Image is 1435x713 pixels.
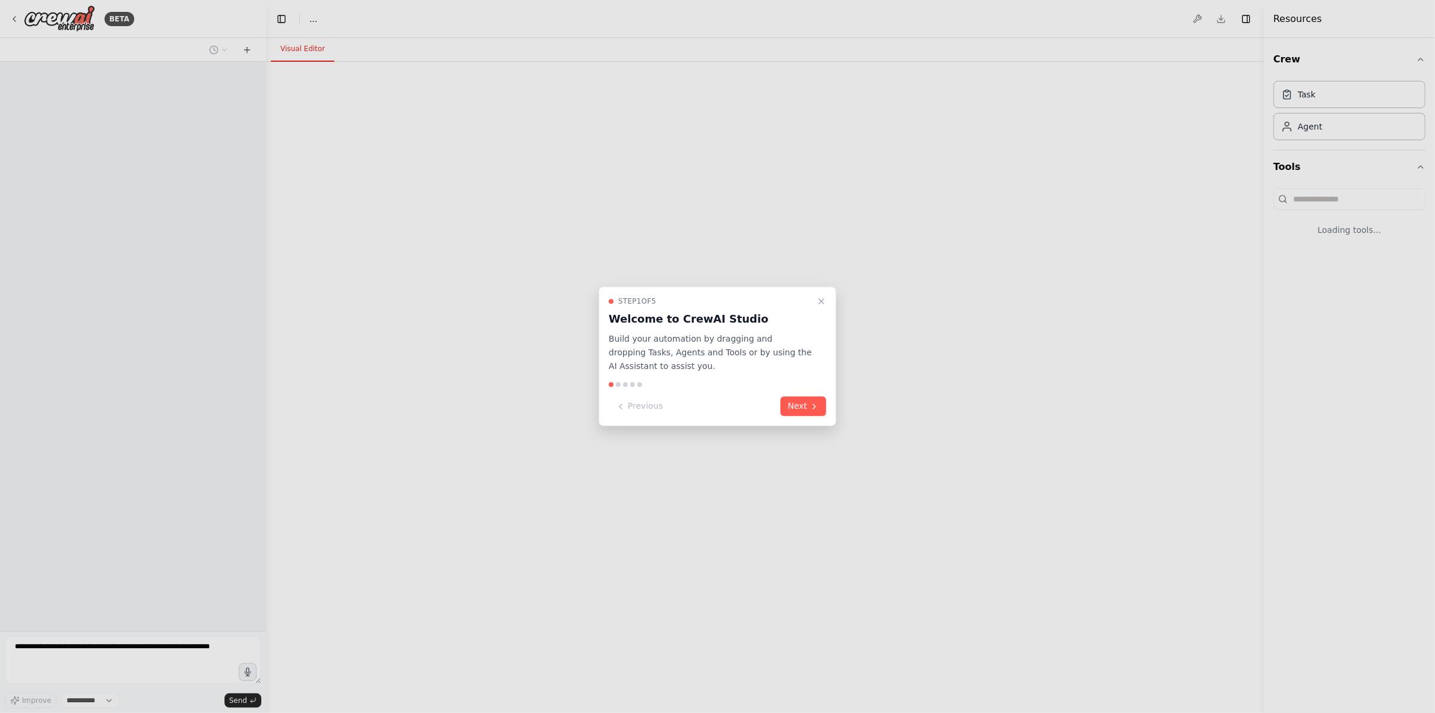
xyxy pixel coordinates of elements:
[814,294,829,308] button: Close walkthrough
[609,332,812,373] p: Build your automation by dragging and dropping Tasks, Agents and Tools or by using the AI Assista...
[273,11,290,27] button: Hide left sidebar
[618,296,656,306] span: Step 1 of 5
[780,397,826,417] button: Next
[609,311,812,327] h3: Welcome to CrewAI Studio
[609,397,670,417] button: Previous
